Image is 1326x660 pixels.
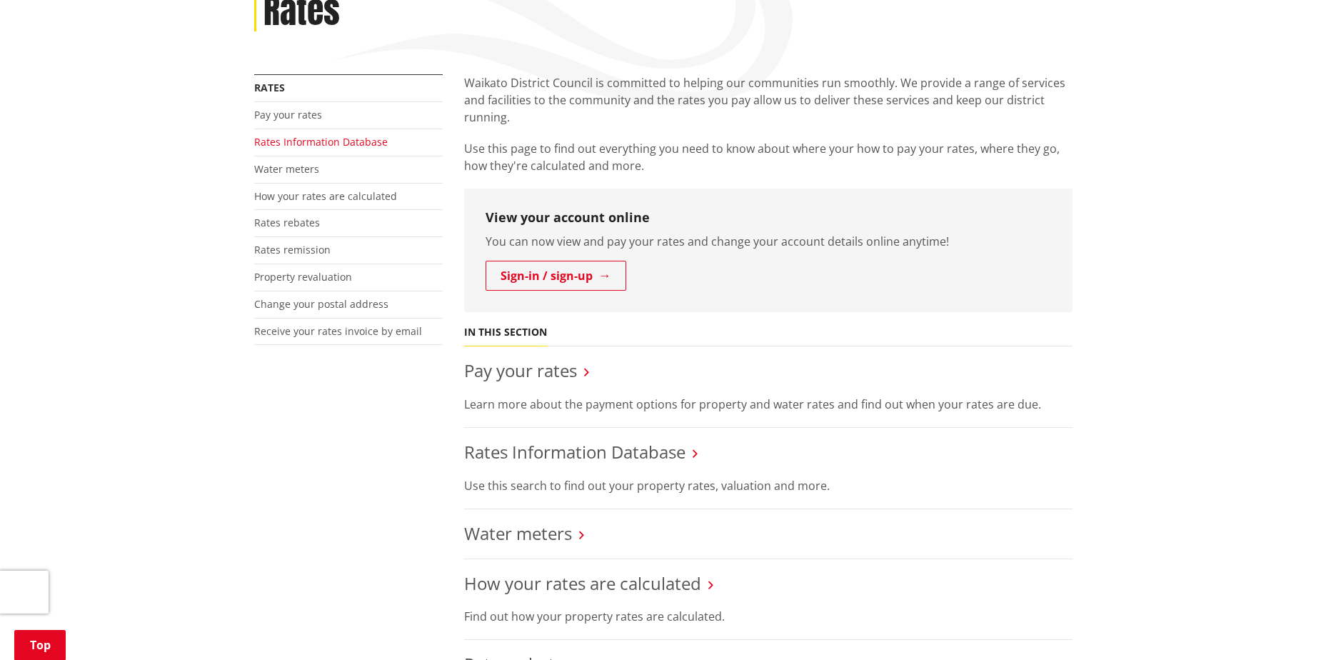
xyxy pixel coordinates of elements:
[254,324,422,338] a: Receive your rates invoice by email
[464,440,685,464] a: Rates Information Database
[464,359,577,382] a: Pay your rates
[254,297,388,311] a: Change your postal address
[254,270,352,284] a: Property revaluation
[486,261,626,291] a: Sign-in / sign-up
[464,477,1073,494] p: Use this search to find out your property rates, valuation and more.
[464,608,1073,625] p: Find out how your property rates are calculated.
[254,135,388,149] a: Rates Information Database
[464,571,701,595] a: How your rates are calculated
[254,108,322,121] a: Pay your rates
[254,216,320,229] a: Rates rebates
[464,74,1073,126] p: Waikato District Council is committed to helping our communities run smoothly. We provide a range...
[486,210,1051,226] h3: View your account online
[254,162,319,176] a: Water meters
[464,521,572,545] a: Water meters
[14,630,66,660] a: Top
[464,326,547,339] h5: In this section
[486,233,1051,250] p: You can now view and pay your rates and change your account details online anytime!
[254,189,397,203] a: How your rates are calculated
[464,140,1073,174] p: Use this page to find out everything you need to know about where your how to pay your rates, whe...
[254,243,331,256] a: Rates remission
[254,81,285,94] a: Rates
[464,396,1073,413] p: Learn more about the payment options for property and water rates and find out when your rates ar...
